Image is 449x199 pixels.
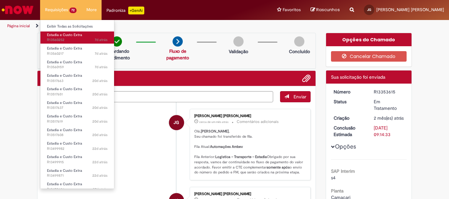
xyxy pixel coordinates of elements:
span: [PERSON_NAME] [PERSON_NAME] [376,7,444,12]
time: 05/08/2025 08:21:17 [374,115,404,121]
span: R13517619 [47,119,107,124]
span: Estadia e Custo Extra [47,141,82,146]
div: JULIO DE SOUZA GARCIA [169,115,184,130]
b: Logistica – Transporte – Estadia [215,154,267,159]
span: 20d atrás [92,92,107,97]
span: Estadia e Custo Extra [47,100,82,105]
a: Aberto R13560217 : Estadia e Custo Extra [40,45,114,57]
textarea: Digite sua mensagem aqui... [42,91,273,102]
span: 27d atrás [93,187,107,192]
div: Opções do Chamado [326,33,412,46]
p: Olá, , Seu chamado foi transferido de fila. Fila Atual: Fila Anterior: Obrigado por sua resposta,... [194,129,304,175]
span: Requisições [45,7,68,13]
p: Aguardando atendimento [101,48,133,61]
a: Exibir Todas as Solicitações [40,23,114,30]
span: 72 [69,8,77,13]
span: R13560159 [47,65,107,70]
span: 20d atrás [92,132,107,137]
span: 20d atrás [92,105,107,110]
b: Planta [331,188,343,194]
ul: Trilhas de página [5,20,295,32]
span: R13517637 [47,105,107,110]
time: 08/09/2025 17:19:56 [92,146,107,151]
span: R13499871 [47,173,107,178]
span: 20d atrás [92,119,107,124]
span: Estadia e Custo Extra [47,87,82,91]
time: 08/09/2025 17:15:40 [92,160,107,165]
div: 05/08/2025 08:21:17 [374,115,404,121]
span: 2 mês(es) atrás [374,115,404,121]
dt: Número [329,89,369,95]
span: Estadia e Custo Extra [47,182,82,187]
a: Aberto R13517663 : Estadia e Custo Extra [40,72,114,84]
b: [PERSON_NAME] [201,129,229,134]
span: R13517663 [47,78,107,84]
span: 7d atrás [95,51,107,56]
time: 10/09/2025 18:09:14 [92,132,107,137]
dt: Status [329,98,369,105]
a: Aberto R13560159 : Estadia e Custo Extra [40,59,114,71]
img: img-circle-grey.png [233,36,244,47]
dt: Criação [329,115,369,121]
a: Rascunhos [311,7,340,13]
time: 10/09/2025 18:14:39 [92,105,107,110]
a: Aberto R13499871 : Estadia e Custo Extra [40,167,114,179]
button: Enviar [280,91,311,102]
span: R13499982 [47,146,107,151]
span: 7d atrás [95,37,107,42]
span: Estadia e Custo Extra [47,128,82,132]
img: arrow-next.png [173,36,183,47]
small: Comentários adicionais [237,119,279,125]
span: R13478696 [47,187,107,192]
span: cerca de um mês atrás [199,120,228,124]
span: R13517608 [47,132,107,138]
time: 23/09/2025 16:15:07 [95,65,107,70]
time: 08/09/2025 17:13:08 [92,173,107,178]
time: 03/09/2025 17:59:16 [93,187,107,192]
span: Enviar [294,94,306,100]
span: Estadia e Custo Extra [47,60,82,65]
span: Estadia e Custo Extra [47,46,82,51]
p: Concluído [289,48,310,55]
span: 22d atrás [92,173,107,178]
a: Fluxo de pagamento [166,48,189,61]
b: SAP Interim [331,168,355,174]
img: check-circle-green.png [112,36,122,47]
span: 22d atrás [92,146,107,151]
div: Em Tratamento [374,98,404,111]
span: 20d atrás [92,78,107,83]
img: img-circle-grey.png [294,36,304,47]
span: More [86,7,97,13]
div: Padroniza [106,7,144,14]
a: Aberto R13517651 : Estadia e Custo Extra [40,86,114,98]
p: Validação [229,48,248,55]
div: [DATE] 09:14:33 [374,125,404,138]
span: R13517651 [47,92,107,97]
b: Automações Ambev [210,144,243,149]
span: Sua solicitação foi enviada [331,74,385,80]
button: Cancelar Chamado [331,51,407,62]
span: Favoritos [283,7,301,13]
div: [PERSON_NAME] [PERSON_NAME] [194,192,304,196]
time: 23/09/2025 16:27:29 [95,37,107,42]
span: Estadia e Custo Extra [47,114,82,119]
span: Estadia e Custo Extra [47,168,82,173]
span: Estadia e Custo Extra [47,154,82,159]
span: Estadia e Custo Extra [47,32,82,37]
img: ServiceNow [1,3,35,16]
span: R13560252 [47,37,107,43]
time: 10/09/2025 18:17:26 [92,92,107,97]
span: R13499915 [47,160,107,165]
a: Aberto R13499982 : Estadia e Custo Extra [40,140,114,152]
a: Aberto R13499915 : Estadia e Custo Extra [40,153,114,166]
span: JG [367,8,371,12]
span: 7d atrás [95,65,107,70]
div: [PERSON_NAME] [PERSON_NAME] [194,114,304,118]
span: Rascunhos [316,7,340,13]
ul: Requisições [40,20,114,189]
b: somente após [267,165,290,170]
a: Aberto R13517608 : Estadia e Custo Extra [40,127,114,139]
a: Página inicial [7,23,30,29]
a: Aberto R13517637 : Estadia e Custo Extra [40,99,114,111]
span: Estadia e Custo Extra [47,73,82,78]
